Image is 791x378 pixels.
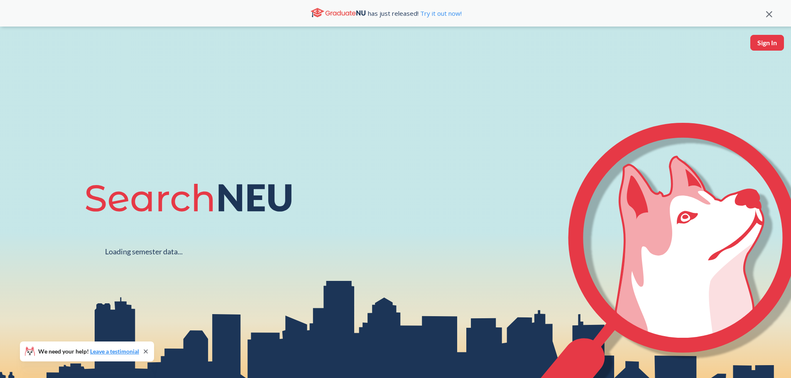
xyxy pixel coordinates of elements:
[750,35,784,51] button: Sign In
[38,349,139,354] span: We need your help!
[368,9,462,18] span: has just released!
[8,35,28,63] a: sandbox logo
[8,35,28,60] img: sandbox logo
[419,9,462,17] a: Try it out now!
[105,247,183,256] div: Loading semester data...
[90,348,139,355] a: Leave a testimonial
